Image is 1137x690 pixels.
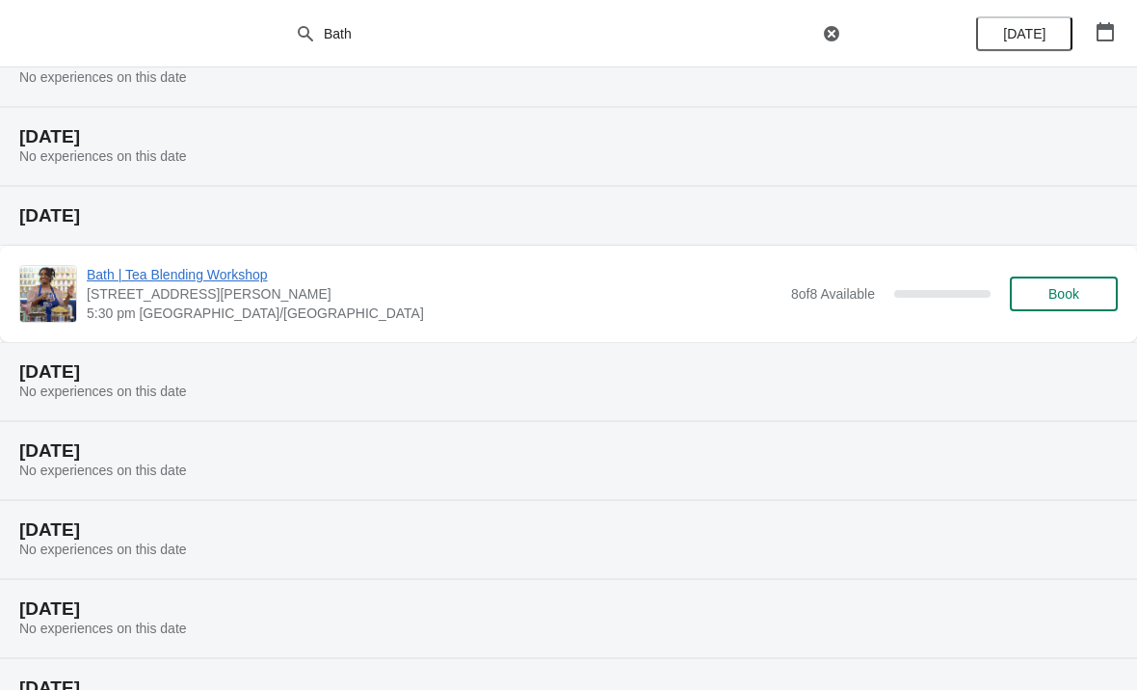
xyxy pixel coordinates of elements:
[20,266,76,322] img: Bath | Tea Blending Workshop | 5 Burton Street, Bath, BA1 1BN | 5:30 pm Europe/London
[19,441,1118,461] h2: [DATE]
[1010,277,1118,311] button: Book
[87,284,781,304] span: [STREET_ADDRESS][PERSON_NAME]
[976,16,1072,51] button: [DATE]
[19,384,187,399] span: No experiences on this date
[19,599,1118,619] h2: [DATE]
[19,621,187,636] span: No experiences on this date
[791,286,875,302] span: 8 of 8 Available
[323,16,818,51] input: Search
[19,127,1118,146] h2: [DATE]
[1048,286,1079,302] span: Book
[19,362,1118,382] h2: [DATE]
[19,148,187,164] span: No experiences on this date
[19,520,1118,540] h2: [DATE]
[19,463,187,478] span: No experiences on this date
[822,24,841,43] button: Clear
[1003,26,1045,41] span: [DATE]
[19,206,1118,226] h2: [DATE]
[19,542,187,557] span: No experiences on this date
[87,304,781,323] span: 5:30 pm [GEOGRAPHIC_DATA]/[GEOGRAPHIC_DATA]
[19,69,187,85] span: No experiences on this date
[87,265,781,284] span: Bath | Tea Blending Workshop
